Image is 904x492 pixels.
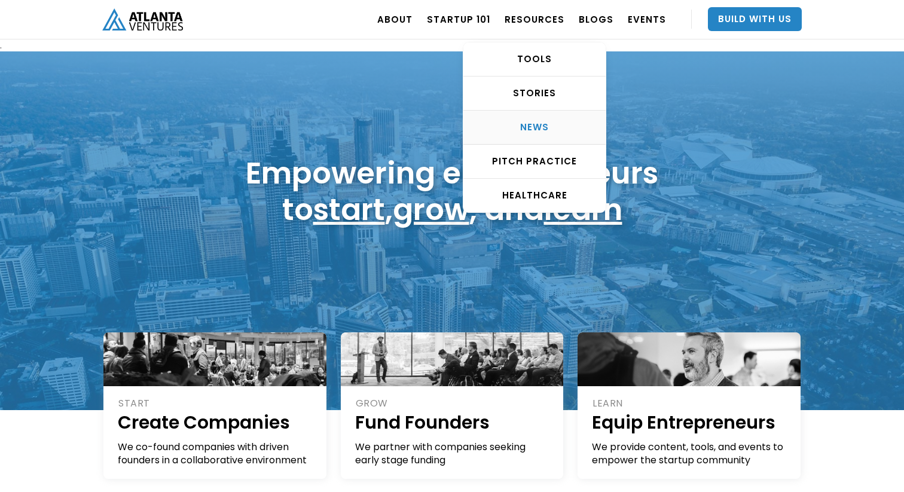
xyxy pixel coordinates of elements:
[118,441,313,467] div: We co-found companies with driven founders in a collaborative environment
[355,410,551,435] h1: Fund Founders
[377,2,413,36] a: ABOUT
[579,2,613,36] a: BLOGS
[628,2,666,36] a: EVENTS
[593,397,787,410] div: LEARN
[463,87,606,99] div: STORIES
[103,332,326,479] a: STARTCreate CompaniesWe co-found companies with driven founders in a collaborative environment
[463,77,606,111] a: STORIES
[463,111,606,145] a: NEWS
[463,179,606,212] a: HEALTHCARE
[708,7,802,31] a: Build With Us
[592,441,787,467] div: We provide content, tools, and events to empower the startup community
[463,42,606,77] a: TOOLS
[355,441,551,467] div: We partner with companies seeking early stage funding
[463,145,606,179] a: Pitch Practice
[505,2,564,36] a: RESOURCES
[246,155,658,228] h1: Empowering entrepreneurs to , , and
[463,53,606,65] div: TOOLS
[578,332,801,479] a: LEARNEquip EntrepreneursWe provide content, tools, and events to empower the startup community
[463,190,606,201] div: HEALTHCARE
[463,155,606,167] div: Pitch Practice
[118,410,313,435] h1: Create Companies
[592,410,787,435] h1: Equip Entrepreneurs
[118,397,313,410] div: START
[356,397,551,410] div: GROW
[393,188,469,231] a: grow
[463,121,606,133] div: NEWS
[544,188,622,231] a: learn
[427,2,490,36] a: Startup 101
[313,188,385,231] a: start
[341,332,564,479] a: GROWFund FoundersWe partner with companies seeking early stage funding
